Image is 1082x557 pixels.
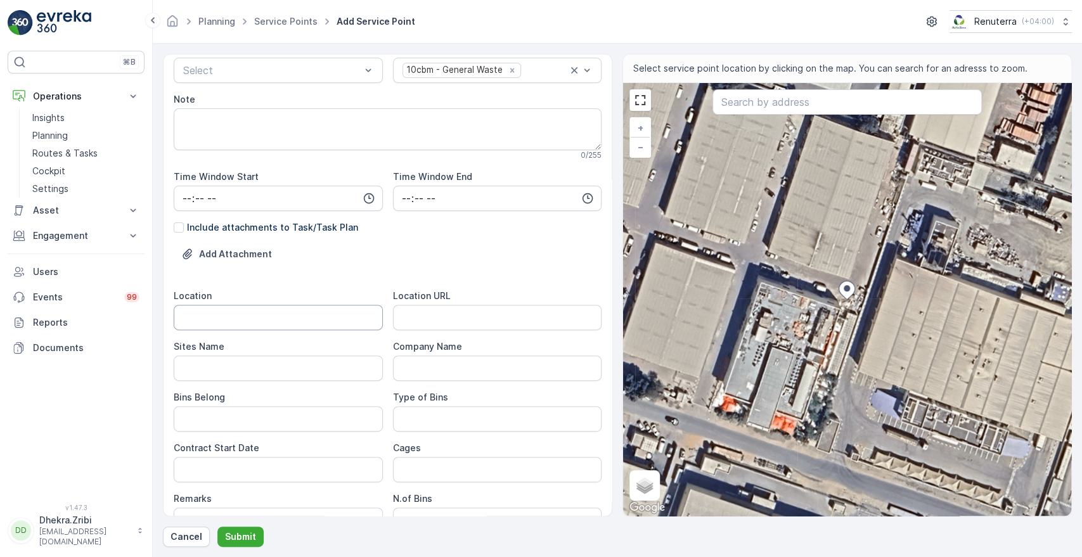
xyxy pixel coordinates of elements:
[631,118,650,138] a: Zoom In
[27,144,145,162] a: Routes & Tasks
[123,57,136,67] p: ⌘B
[33,266,139,278] p: Users
[33,204,119,217] p: Asset
[27,180,145,198] a: Settings
[974,15,1017,28] p: Renuterra
[8,310,145,335] a: Reports
[8,198,145,223] button: Asset
[33,90,119,103] p: Operations
[8,514,145,547] button: DDDhekra.Zribi[EMAIL_ADDRESS][DOMAIN_NAME]
[403,63,505,77] div: 10cbm - General Waste
[8,285,145,310] a: Events99
[199,248,272,260] p: Add Attachment
[27,127,145,144] a: Planning
[33,291,117,304] p: Events
[633,62,1027,75] span: Select service point location by clicking on the map. You can search for an adresss to zoom.
[127,292,137,302] p: 99
[163,527,210,547] button: Cancel
[198,16,235,27] a: Planning
[39,527,131,547] p: [EMAIL_ADDRESS][DOMAIN_NAME]
[174,171,259,182] label: Time Window Start
[1022,16,1054,27] p: ( +04:00 )
[32,182,68,195] p: Settings
[32,129,68,142] p: Planning
[8,259,145,285] a: Users
[626,499,668,516] img: Google
[187,221,358,234] p: Include attachments to Task/Task Plan
[217,527,264,547] button: Submit
[33,229,119,242] p: Engagement
[27,162,145,180] a: Cockpit
[505,65,519,76] div: Remove 10cbm - General Waste
[171,530,202,543] p: Cancel
[631,91,650,110] a: View Fullscreen
[334,15,418,28] span: Add Service Point
[393,341,462,352] label: Company Name
[638,122,643,133] span: +
[393,392,448,402] label: Type of Bins
[174,94,195,105] label: Note
[393,442,421,453] label: Cages
[8,335,145,361] a: Documents
[225,530,256,543] p: Submit
[32,112,65,124] p: Insights
[32,147,98,160] p: Routes & Tasks
[950,15,969,29] img: Screenshot_2024-07-26_at_13.33.01.png
[393,290,451,301] label: Location URL
[631,471,659,499] a: Layers
[8,10,33,35] img: logo
[8,504,145,511] span: v 1.47.3
[174,493,212,504] label: Remarks
[32,165,65,177] p: Cockpit
[174,442,259,453] label: Contract Start Date
[393,493,432,504] label: N.of Bins
[37,10,91,35] img: logo_light-DOdMpM7g.png
[254,16,318,27] a: Service Points
[8,223,145,248] button: Engagement
[27,109,145,127] a: Insights
[174,341,224,352] label: Sites Name
[950,10,1072,33] button: Renuterra(+04:00)
[174,244,280,264] button: Upload File
[393,171,472,182] label: Time Window End
[631,138,650,157] a: Zoom Out
[11,520,31,541] div: DD
[174,290,212,301] label: Location
[8,84,145,109] button: Operations
[626,499,668,516] a: Open this area in Google Maps (opens a new window)
[712,89,981,115] input: Search by address
[581,150,602,160] p: 0 / 255
[638,141,644,152] span: −
[39,514,131,527] p: Dhekra.Zribi
[183,63,361,78] p: Select
[33,342,139,354] p: Documents
[33,316,139,329] p: Reports
[165,19,179,30] a: Homepage
[174,392,225,402] label: Bins Belong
